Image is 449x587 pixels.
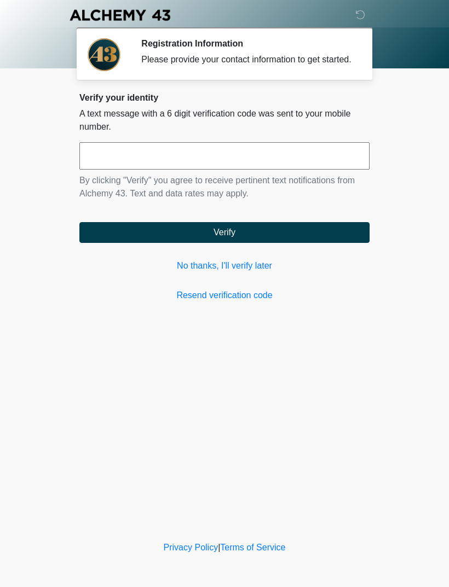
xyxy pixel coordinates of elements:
[79,174,370,200] p: By clicking "Verify" you agree to receive pertinent text notifications from Alchemy 43. Text and ...
[79,92,370,103] h2: Verify your identity
[68,8,171,22] img: Alchemy 43 Logo
[141,53,353,66] div: Please provide your contact information to get started.
[79,107,370,133] p: A text message with a 6 digit verification code was sent to your mobile number.
[164,543,218,552] a: Privacy Policy
[88,38,120,71] img: Agent Avatar
[218,543,220,552] a: |
[141,38,353,49] h2: Registration Information
[79,289,370,302] a: Resend verification code
[220,543,285,552] a: Terms of Service
[79,259,370,272] a: No thanks, I'll verify later
[79,222,370,243] button: Verify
